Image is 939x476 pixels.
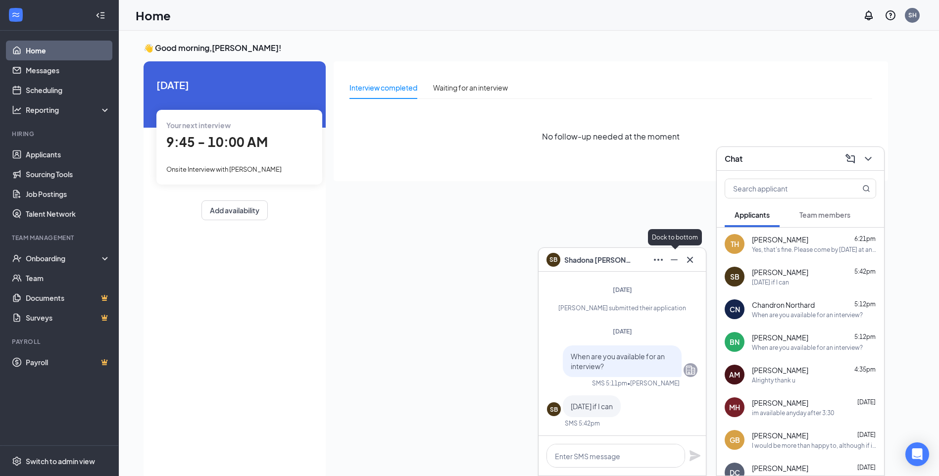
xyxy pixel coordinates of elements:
[96,10,105,20] svg: Collapse
[862,185,870,192] svg: MagnifyingGlass
[729,370,740,380] div: AM
[731,239,739,249] div: TH
[857,431,876,438] span: [DATE]
[613,328,632,335] span: [DATE]
[752,409,834,417] div: im available anyday after 3:30
[905,442,929,466] div: Open Intercom Messenger
[854,366,876,373] span: 4:35pm
[26,60,110,80] a: Messages
[730,304,740,314] div: CN
[752,333,808,342] span: [PERSON_NAME]
[144,43,888,53] h3: 👋 Good morning, [PERSON_NAME] !
[908,11,917,19] div: SH
[725,179,842,198] input: Search applicant
[730,272,740,282] div: SB
[26,288,110,308] a: DocumentsCrown
[752,235,808,244] span: [PERSON_NAME]
[752,311,863,319] div: When are you available for an interview?
[854,268,876,275] span: 5:42pm
[627,379,680,387] span: • [PERSON_NAME]
[752,376,795,384] div: Alrighty thank u
[857,464,876,471] span: [DATE]
[592,379,627,387] div: SMS 5:11pm
[571,402,613,411] span: [DATE] if I can
[842,151,858,167] button: ComposeMessage
[12,105,22,115] svg: Analysis
[26,352,110,372] a: PayrollCrown
[854,235,876,242] span: 6:21pm
[799,210,850,219] span: Team members
[12,456,22,466] svg: Settings
[166,121,231,130] span: Your next interview
[650,252,666,268] button: Ellipses
[730,337,740,347] div: BN
[156,77,313,93] span: [DATE]
[652,254,664,266] svg: Ellipses
[666,252,682,268] button: Minimize
[752,245,876,254] div: Yes, that's fine. Please come by [DATE] at any time between 11am-5pm.
[668,254,680,266] svg: Minimize
[26,456,95,466] div: Switch to admin view
[689,450,701,462] svg: Plane
[565,419,600,428] div: SMS 5:42pm
[547,304,697,312] div: [PERSON_NAME] submitted their application
[752,343,863,352] div: When are you available for an interview?
[735,210,770,219] span: Applicants
[349,82,417,93] div: Interview completed
[26,308,110,328] a: SurveysCrown
[862,153,874,165] svg: ChevronDown
[857,398,876,406] span: [DATE]
[12,130,108,138] div: Hiring
[854,300,876,308] span: 5:12pm
[752,365,808,375] span: [PERSON_NAME]
[863,9,875,21] svg: Notifications
[684,254,696,266] svg: Cross
[26,204,110,224] a: Talent Network
[885,9,896,21] svg: QuestionInfo
[682,252,698,268] button: Cross
[12,234,108,242] div: Team Management
[860,151,876,167] button: ChevronDown
[26,144,110,164] a: Applicants
[550,405,558,414] div: SB
[564,254,634,265] span: Shadona [PERSON_NAME]
[136,7,171,24] h1: Home
[571,352,665,371] span: When are you available for an interview?
[752,430,808,440] span: [PERSON_NAME]
[26,105,111,115] div: Reporting
[685,364,696,376] svg: Company
[26,184,110,204] a: Job Postings
[730,435,740,445] div: GB
[854,333,876,340] span: 5:12pm
[11,10,21,20] svg: WorkstreamLogo
[648,229,702,245] div: Dock to bottom
[433,82,508,93] div: Waiting for an interview
[752,300,815,310] span: Chandron Northard
[752,441,876,450] div: I would be more than happy to, although if it's any more convenient, I could come in [DATE] for a...
[752,267,808,277] span: [PERSON_NAME]
[613,286,632,293] span: [DATE]
[725,153,742,164] h3: Chat
[201,200,268,220] button: Add availability
[12,253,22,263] svg: UserCheck
[26,164,110,184] a: Sourcing Tools
[26,80,110,100] a: Scheduling
[166,134,268,150] span: 9:45 - 10:00 AM
[166,165,282,173] span: Onsite Interview with [PERSON_NAME]
[752,398,808,408] span: [PERSON_NAME]
[729,402,740,412] div: MH
[752,463,808,473] span: [PERSON_NAME]
[26,41,110,60] a: Home
[542,130,680,143] span: No follow-up needed at the moment
[844,153,856,165] svg: ComposeMessage
[26,253,102,263] div: Onboarding
[752,278,789,286] div: [DATE] if I can
[12,337,108,346] div: Payroll
[26,268,110,288] a: Team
